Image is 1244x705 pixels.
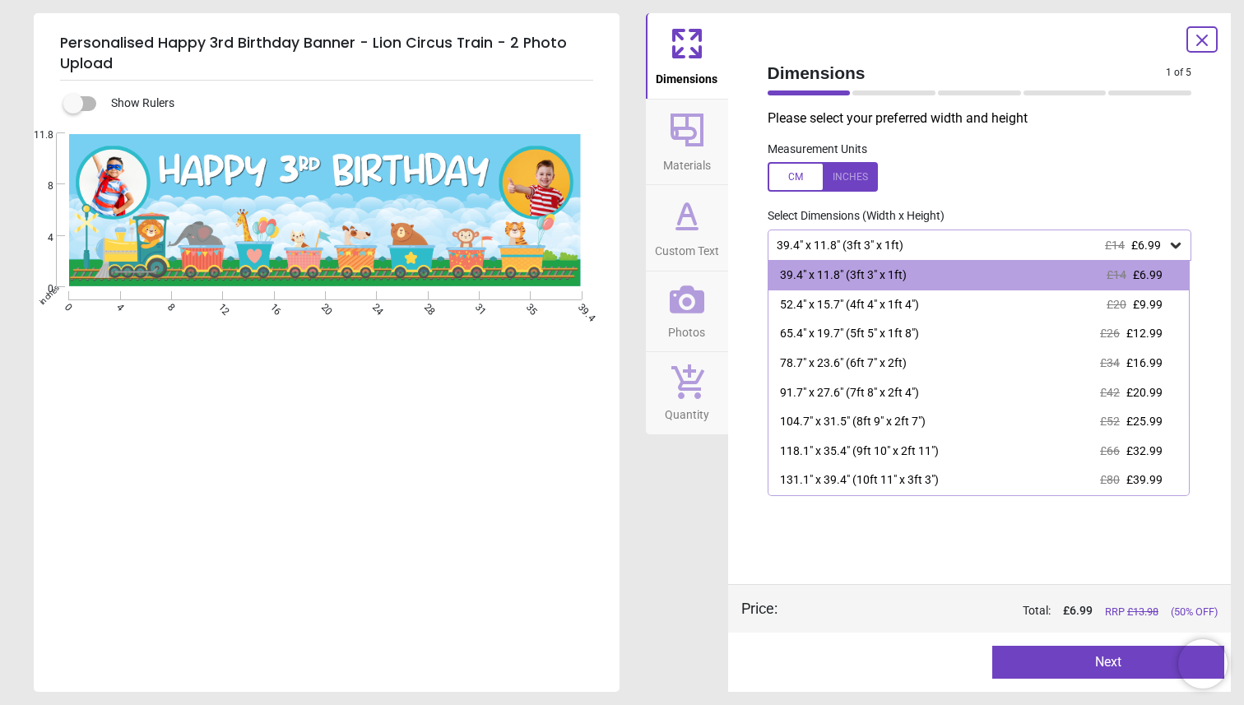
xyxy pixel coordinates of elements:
div: 131.1" x 39.4" (10ft 11" x 3ft 3") [780,472,939,489]
div: 39.4" x 11.8" (3ft 3" x 1ft) [775,239,1168,253]
div: 78.7" x 23.6" (6ft 7" x 2ft) [780,355,907,372]
span: £25.99 [1126,415,1163,428]
span: 6.99 [1070,604,1093,617]
button: Materials [646,100,728,185]
div: 118.1" x 35.4" (9ft 10" x 2ft 11") [780,443,939,460]
span: Photos [668,317,705,341]
h5: Personalised Happy 3rd Birthday Banner - Lion Circus Train - 2 Photo Upload [60,26,593,81]
span: 31 [471,301,482,312]
span: £42 [1100,386,1120,399]
span: 11.8 [22,128,53,142]
button: Photos [646,271,728,352]
span: 20 [318,301,328,312]
span: 4 [22,231,53,245]
span: 24 [369,301,379,312]
span: £32.99 [1126,444,1163,457]
span: 0 [22,282,53,296]
button: Custom Text [646,185,728,271]
span: £20 [1107,298,1126,311]
div: 39.4" x 11.8" (3ft 3" x 1ft) [780,267,907,284]
span: £ 13.98 [1127,605,1158,618]
span: £9.99 [1133,298,1163,311]
span: £ [1063,603,1093,619]
span: £6.99 [1133,268,1163,281]
span: 39.4 [574,301,585,312]
span: Dimensions [656,63,717,88]
span: £12.99 [1126,327,1163,340]
div: Show Rulers [73,94,620,114]
span: 28 [420,301,431,312]
label: Measurement Units [768,141,867,158]
span: Custom Text [655,235,719,260]
span: 1 of 5 [1166,66,1191,80]
button: Next [992,646,1224,679]
label: Select Dimensions (Width x Height) [754,208,945,225]
span: 8 [164,301,174,312]
div: 65.4" x 19.7" (5ft 5" x 1ft 8") [780,326,919,342]
span: £34 [1100,356,1120,369]
span: 0 [62,301,72,312]
iframe: Brevo live chat [1178,639,1228,689]
span: 4 [113,301,123,312]
span: £66 [1100,444,1120,457]
span: £14 [1105,239,1125,252]
span: Dimensions [768,61,1167,85]
span: 16 [267,301,277,312]
button: Dimensions [646,13,728,99]
span: 12 [215,301,225,312]
span: £14 [1107,268,1126,281]
span: Materials [663,150,711,174]
span: £16.99 [1126,356,1163,369]
span: 8 [22,179,53,193]
div: Total: [802,603,1218,619]
div: 91.7" x 27.6" (7ft 8" x 2ft 4") [780,385,919,401]
span: £52 [1100,415,1120,428]
span: (50% OFF) [1171,605,1218,619]
span: £20.99 [1126,386,1163,399]
span: RRP [1105,605,1158,619]
span: Quantity [665,399,709,424]
span: £80 [1100,473,1120,486]
span: £39.99 [1126,473,1163,486]
div: 52.4" x 15.7" (4ft 4" x 1ft 4") [780,297,919,313]
div: Price : [741,598,777,619]
span: 35 [522,301,533,312]
p: Please select your preferred width and height [768,109,1205,128]
div: 104.7" x 31.5" (8ft 9" x 2ft 7") [780,414,926,430]
span: £26 [1100,327,1120,340]
span: £6.99 [1131,239,1161,252]
button: Quantity [646,352,728,434]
